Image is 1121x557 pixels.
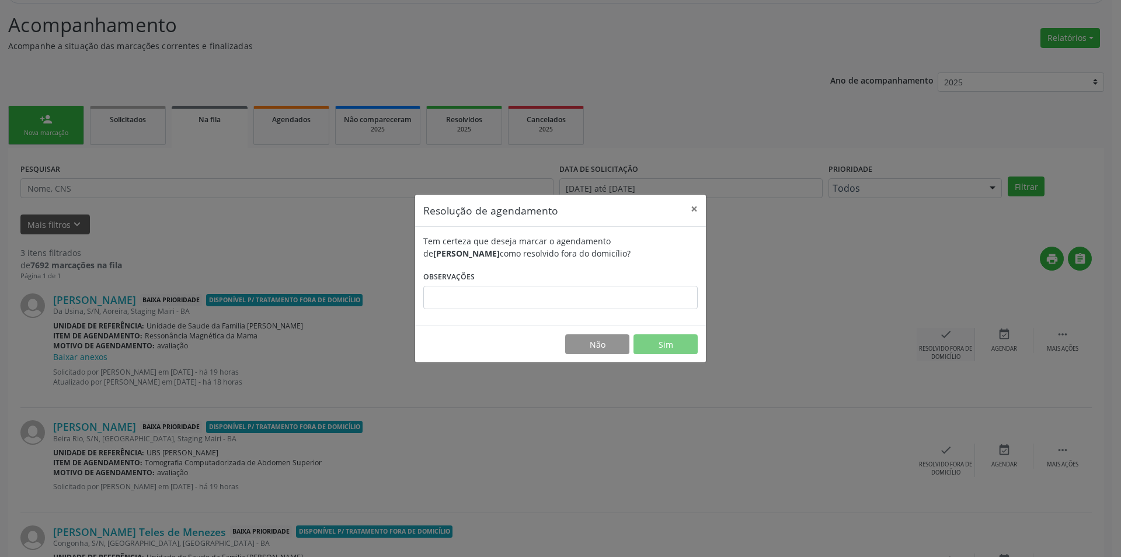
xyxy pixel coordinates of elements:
div: Tem certeza que deseja marcar o agendamento de como resolvido fora do domicílio? [423,235,698,260]
button: Sim [633,334,698,354]
button: Close [683,195,706,223]
b: [PERSON_NAME] [433,248,500,259]
label: Observações [423,268,475,286]
button: Não [565,334,629,354]
h5: Resolução de agendamento [423,203,558,218]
